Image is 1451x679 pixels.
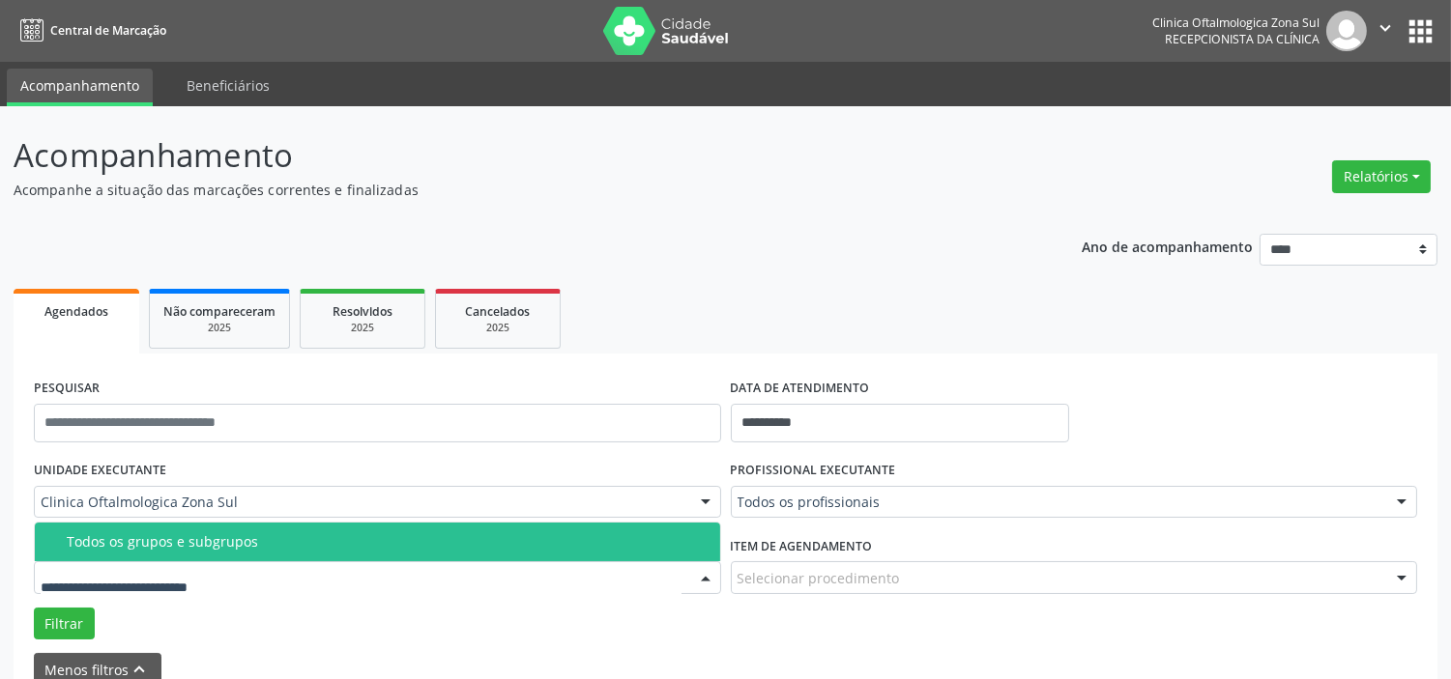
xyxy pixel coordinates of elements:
div: 2025 [163,321,276,335]
label: PESQUISAR [34,374,100,404]
button: apps [1404,14,1437,48]
div: Todos os grupos e subgrupos [67,534,709,550]
span: Central de Marcação [50,22,166,39]
div: Clinica Oftalmologica Zona Sul [1152,14,1320,31]
span: Selecionar procedimento [738,568,900,588]
span: Não compareceram [163,303,276,320]
label: UNIDADE EXECUTANTE [34,456,166,486]
p: Ano de acompanhamento [1082,234,1253,258]
div: 2025 [450,321,546,335]
span: Clinica Oftalmologica Zona Sul [41,493,682,512]
i:  [1375,17,1396,39]
label: Item de agendamento [731,531,873,561]
span: Resolvidos [333,303,392,320]
label: DATA DE ATENDIMENTO [731,374,870,404]
button:  [1367,11,1404,51]
p: Acompanhe a situação das marcações correntes e finalizadas [14,180,1010,200]
label: PROFISSIONAL EXECUTANTE [731,456,896,486]
button: Filtrar [34,608,95,640]
div: 2025 [314,321,411,335]
a: Beneficiários [173,69,283,102]
a: Acompanhamento [7,69,153,106]
p: Acompanhamento [14,131,1010,180]
a: Central de Marcação [14,14,166,46]
span: Todos os profissionais [738,493,1378,512]
span: Cancelados [466,303,531,320]
img: img [1326,11,1367,51]
span: Agendados [44,303,108,320]
span: Recepcionista da clínica [1165,31,1320,47]
button: Relatórios [1332,160,1431,193]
